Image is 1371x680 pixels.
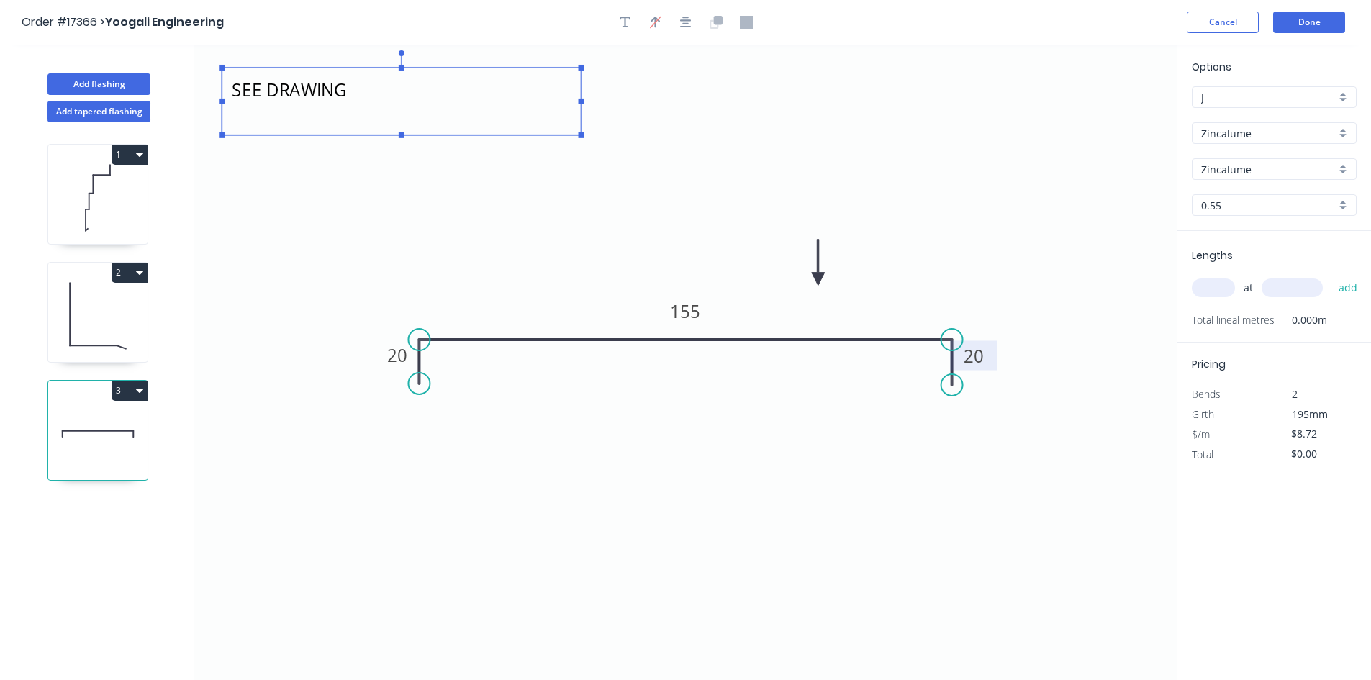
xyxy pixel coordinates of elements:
tspan: 155 [671,299,701,323]
button: 3 [112,381,148,401]
tspan: 20 [387,343,407,367]
button: Add tapered flashing [47,101,150,122]
button: Cancel [1187,12,1259,33]
input: Colour [1201,162,1336,177]
button: 1 [112,145,148,165]
button: 2 [112,263,148,283]
span: Total [1192,448,1213,461]
span: Total lineal metres [1192,310,1275,330]
button: Done [1273,12,1345,33]
input: Material [1201,126,1336,141]
span: Yoogali Engineering [105,14,224,30]
span: Bends [1192,387,1221,401]
span: Girth [1192,407,1214,421]
span: $/m [1192,427,1210,441]
span: Order #17366 > [22,14,105,30]
span: 2 [1292,387,1298,401]
input: Thickness [1201,198,1336,213]
span: 195mm [1292,407,1328,421]
button: Add flashing [47,73,150,95]
span: Pricing [1192,357,1226,371]
span: 0.000m [1275,310,1327,330]
tspan: 20 [964,344,984,368]
span: Lengths [1192,248,1233,263]
span: Options [1192,60,1231,74]
input: Price level [1201,90,1336,105]
button: add [1331,276,1365,300]
textarea: SEE DRAWING [229,75,574,128]
span: at [1244,278,1253,298]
